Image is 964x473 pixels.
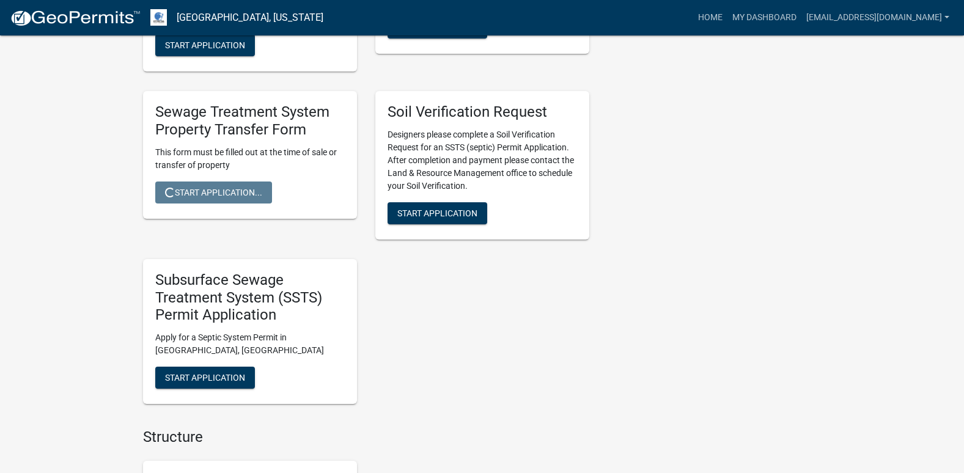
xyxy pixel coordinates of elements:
[388,103,577,121] h5: Soil Verification Request
[177,7,323,28] a: [GEOGRAPHIC_DATA], [US_STATE]
[727,6,801,29] a: My Dashboard
[155,146,345,172] p: This form must be filled out at the time of sale or transfer of property
[155,34,255,56] button: Start Application
[165,187,262,197] span: Start Application...
[388,128,577,193] p: Designers please complete a Soil Verification Request for an SSTS (septic) Permit Application. Af...
[155,182,272,204] button: Start Application...
[155,367,255,389] button: Start Application
[155,103,345,139] h5: Sewage Treatment System Property Transfer Form
[143,428,589,446] h4: Structure
[165,373,245,383] span: Start Application
[397,208,477,218] span: Start Application
[150,9,167,26] img: Otter Tail County, Minnesota
[155,271,345,324] h5: Subsurface Sewage Treatment System (SSTS) Permit Application
[693,6,727,29] a: Home
[165,40,245,50] span: Start Application
[801,6,954,29] a: [EMAIL_ADDRESS][DOMAIN_NAME]
[155,331,345,357] p: Apply for a Septic System Permit in [GEOGRAPHIC_DATA], [GEOGRAPHIC_DATA]
[388,202,487,224] button: Start Application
